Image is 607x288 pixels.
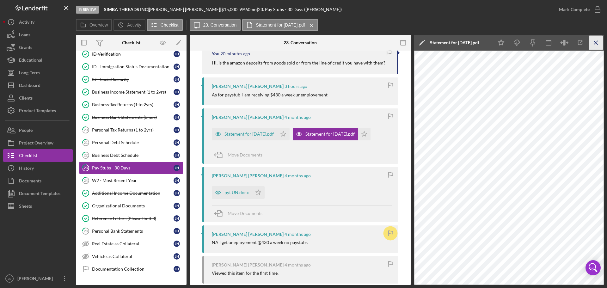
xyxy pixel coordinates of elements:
button: Dashboard [3,79,73,92]
div: [PERSON_NAME] [PERSON_NAME] [212,262,284,267]
span: $15,000 [221,7,237,12]
div: As for paystub I am receiving $430 a week unemployement [212,92,328,97]
div: J H [174,114,180,120]
div: J H [174,51,180,57]
div: History [19,162,34,176]
div: J H [174,165,180,171]
button: Statement for [DATE].pdf [212,128,290,140]
button: Statement for [DATE].pdf [242,19,318,31]
div: Business Income Statement (1 to 2yrs) [92,89,174,95]
div: J H [174,177,180,184]
div: J H [174,266,180,272]
a: 22Business Debt ScheduleJH [79,149,183,162]
div: Dashboard [19,79,40,93]
button: Product Templates [3,104,73,117]
div: Real Estate as Collateral [92,241,174,246]
div: Long-Term [19,66,40,81]
div: Statement for [DATE].pdf [305,132,355,137]
div: J H [174,89,180,95]
div: [PERSON_NAME] [PERSON_NAME] [212,84,284,89]
div: J H [174,203,180,209]
div: Checklist [122,40,140,45]
a: Business Income Statement (1 to 2yrs)JH [79,86,183,98]
a: Clients [3,92,73,104]
button: Sheets [3,200,73,212]
div: Product Templates [19,104,56,119]
label: Overview [89,22,108,28]
div: Business Bank Statements (3mos) [92,115,174,120]
button: Documents [3,175,73,187]
div: Personal Debt Schedule [92,140,174,145]
a: Organizational DocumentsJH [79,199,183,212]
div: People [19,124,33,138]
a: Grants [3,41,73,54]
text: JS [8,277,11,280]
div: Personal Bank Statements [92,229,174,234]
button: pyt UN.docx [212,186,265,199]
div: You [212,51,219,56]
div: NA I get uneployement @430 a week no paystubs [212,240,308,245]
button: Loans [3,28,73,41]
button: Checklist [3,149,73,162]
a: People [3,124,73,137]
button: Activity [113,19,145,31]
button: JS[PERSON_NAME] [3,272,73,285]
a: 28Personal Bank StatementsJH [79,225,183,237]
label: Checklist [161,22,179,28]
button: Checklist [147,19,183,31]
div: Open Intercom Messenger [586,260,601,275]
button: Move Documents [212,147,269,163]
label: Activity [127,22,141,28]
div: J H [174,228,180,234]
div: 23. Conversation [284,40,317,45]
div: 60 mo [245,7,257,12]
div: J H [174,215,180,222]
a: ID - Immigration Status DocumentationJH [79,60,183,73]
div: Business Debt Schedule [92,153,174,158]
span: Move Documents [228,152,262,157]
a: ID VerificationJH [79,48,183,60]
label: 23. Conversation [203,22,237,28]
tspan: 20 [84,128,88,132]
a: Business Tax Returns (1 to 2yrs)JH [79,98,183,111]
button: Mark Complete [553,3,604,16]
div: | 23. Pay Stubs - 30 Days ([PERSON_NAME]) [257,7,342,12]
a: 24W2 - Most Recent YearJH [79,174,183,187]
div: [PERSON_NAME] [16,272,57,286]
div: Document Templates [19,187,60,201]
div: | [104,7,149,12]
a: Project Overview [3,137,73,149]
div: Mark Complete [559,3,590,16]
div: J H [174,152,180,158]
p: Hi, is the amazon deposits from goods sold or from the line of credit you have with them? [212,59,385,66]
a: Vehicle as CollateralJH [79,250,183,263]
button: Document Templates [3,187,73,200]
div: Reference Letters (Please limit 3) [92,216,174,221]
button: Activity [3,16,73,28]
div: J H [174,253,180,260]
div: [PERSON_NAME] [PERSON_NAME] | [149,7,221,12]
div: J H [174,241,180,247]
a: 20Personal Tax Returns (1 to 2yrs)JH [79,124,183,136]
div: Clients [19,92,33,106]
div: Documents [19,175,41,189]
time: 2025-09-03 15:16 [285,84,307,89]
a: Long-Term [3,66,73,79]
div: J H [174,190,180,196]
div: [PERSON_NAME] [PERSON_NAME] [212,173,284,178]
div: Educational [19,54,42,68]
div: J H [174,76,180,83]
button: Overview [76,19,112,31]
div: Personal Tax Returns (1 to 2yrs) [92,127,174,132]
tspan: 23 [84,166,88,170]
div: [PERSON_NAME] [PERSON_NAME] [212,115,284,120]
div: J H [174,139,180,146]
div: Decision [89,284,166,288]
div: Grants [19,41,32,55]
